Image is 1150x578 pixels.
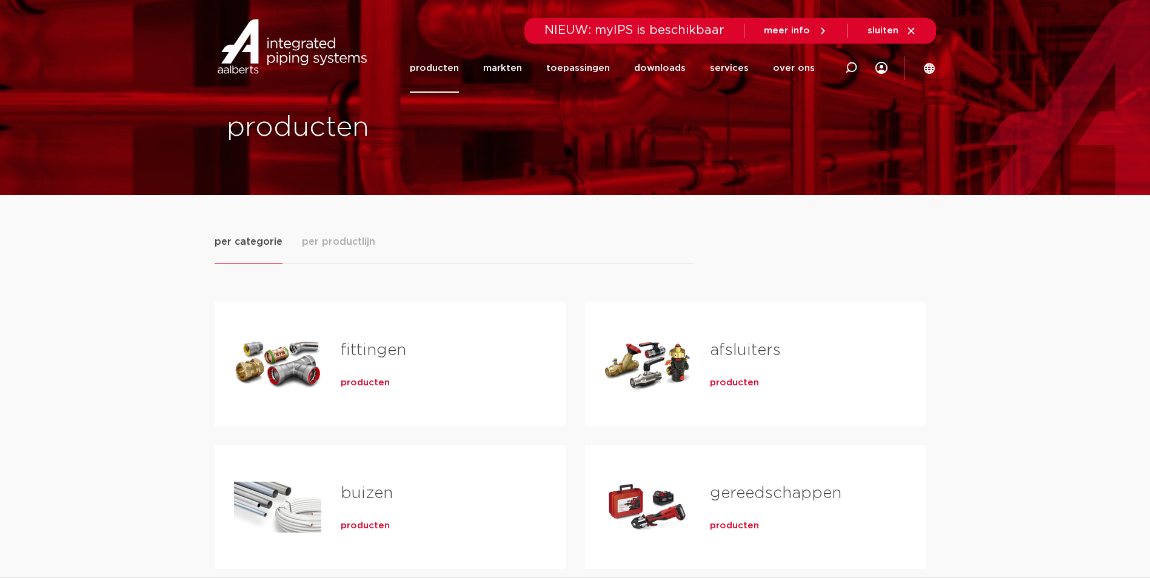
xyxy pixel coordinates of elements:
a: producten [410,44,459,93]
a: producten [341,377,390,389]
a: buizen [341,485,393,501]
span: sluiten [868,26,898,35]
a: over ons [773,44,815,93]
span: NIEUW: myIPS is beschikbaar [544,24,724,36]
a: afsluiters [710,342,781,358]
a: sluiten [868,25,917,36]
a: producten [710,377,759,389]
span: per categorie [215,234,282,249]
a: producten [710,520,759,532]
div: my IPS [875,44,888,93]
a: meer info [764,25,828,36]
a: gereedschappen [710,485,841,501]
a: producten [341,520,390,532]
a: toepassingen [546,44,610,93]
a: fittingen [341,342,406,358]
h1: producten [227,108,569,147]
span: meer info [764,26,810,35]
a: services [710,44,749,93]
a: markten [483,44,522,93]
nav: Menu [410,44,815,93]
span: per productlijn [302,234,375,249]
a: downloads [634,44,686,93]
